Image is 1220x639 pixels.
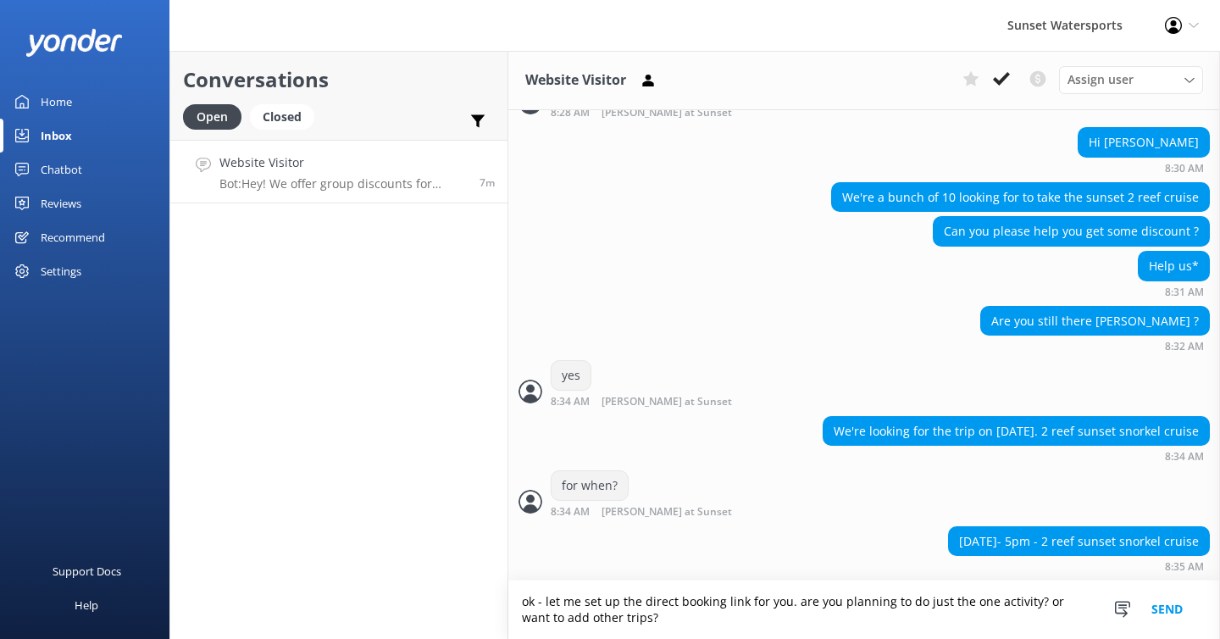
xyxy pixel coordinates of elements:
[1165,164,1204,174] strong: 8:30 AM
[1165,562,1204,572] strong: 8:35 AM
[250,107,323,125] a: Closed
[41,85,72,119] div: Home
[602,507,732,518] span: [PERSON_NAME] at Sunset
[41,220,105,254] div: Recommend
[41,153,82,186] div: Chatbot
[1165,287,1204,297] strong: 8:31 AM
[832,183,1209,212] div: We're a bunch of 10 looking for to take the sunset 2 reef cruise
[552,361,591,390] div: yes
[1079,128,1209,157] div: Hi [PERSON_NAME]
[219,176,467,192] p: Bot: Hey! We offer group discounts for parties of 20 or more, so unfortunately, a group of 10 wou...
[823,450,1210,462] div: Oct 09 2025 08:34pm (UTC -05:00) America/Cancun
[508,581,1220,639] textarea: ok - let me set up the direct booking link for you. are you planning to do just the one activity?...
[602,108,732,119] span: [PERSON_NAME] at Sunset
[1165,342,1204,352] strong: 8:32 AM
[949,527,1209,556] div: [DATE]- 5pm - 2 reef sunset snorkel cruise
[1078,162,1210,174] div: Oct 09 2025 08:30pm (UTC -05:00) America/Cancun
[75,588,98,622] div: Help
[551,507,590,518] strong: 8:34 AM
[551,106,794,119] div: Oct 09 2025 08:28pm (UTC -05:00) America/Cancun
[1165,452,1204,462] strong: 8:34 AM
[1067,70,1134,89] span: Assign user
[250,104,314,130] div: Closed
[1138,286,1210,297] div: Oct 09 2025 08:31pm (UTC -05:00) America/Cancun
[1135,581,1199,639] button: Send
[551,505,787,518] div: Oct 09 2025 08:34pm (UTC -05:00) America/Cancun
[183,107,250,125] a: Open
[41,119,72,153] div: Inbox
[1139,252,1209,281] div: Help us*
[934,217,1209,246] div: Can you please help you get some discount ?
[602,397,732,408] span: [PERSON_NAME] at Sunset
[25,29,123,57] img: yonder-white-logo.png
[948,560,1210,572] div: Oct 09 2025 08:35pm (UTC -05:00) America/Cancun
[980,340,1210,352] div: Oct 09 2025 08:32pm (UTC -05:00) America/Cancun
[551,397,590,408] strong: 8:34 AM
[525,69,626,92] h3: Website Visitor
[41,254,81,288] div: Settings
[183,104,241,130] div: Open
[551,108,590,119] strong: 8:28 AM
[41,186,81,220] div: Reviews
[1059,66,1203,93] div: Assign User
[981,307,1209,336] div: Are you still there [PERSON_NAME] ?
[551,395,787,408] div: Oct 09 2025 08:34pm (UTC -05:00) America/Cancun
[183,64,495,96] h2: Conversations
[170,140,507,203] a: Website VisitorBot:Hey! We offer group discounts for parties of 20 or more, so unfortunately, a g...
[53,554,121,588] div: Support Docs
[480,175,495,190] span: Oct 09 2025 08:25pm (UTC -05:00) America/Cancun
[219,153,467,172] h4: Website Visitor
[823,417,1209,446] div: We're looking for the trip on [DATE]. 2 reef sunset snorkel cruise
[552,471,628,500] div: for when?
